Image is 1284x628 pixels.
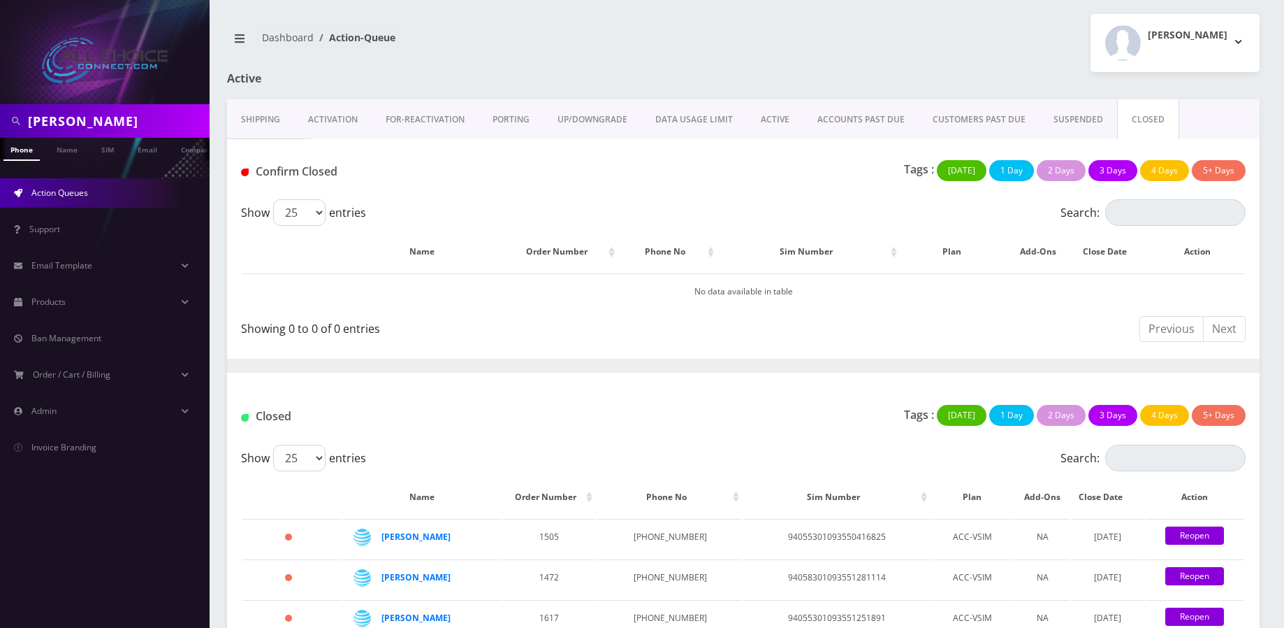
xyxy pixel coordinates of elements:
[174,138,221,159] a: Company
[503,477,596,518] th: Order Number: activate to sort column ascending
[641,99,747,140] a: DATA USAGE LIMIT
[343,231,502,272] th: Name
[1088,160,1137,181] button: 3 Days
[904,406,934,423] p: Tags :
[1037,405,1086,426] button: 2 Days
[273,445,326,471] select: Showentries
[932,477,1014,518] th: Plan
[597,559,743,599] td: [PHONE_NUMBER]
[262,31,314,44] a: Dashboard
[989,405,1034,426] button: 1 Day
[1117,99,1179,140] a: CLOSED
[1072,559,1144,599] td: [DATE]
[503,559,596,599] td: 1472
[94,138,121,159] a: SIM
[1148,29,1227,41] h2: [PERSON_NAME]
[1004,231,1073,272] th: Add-Ons
[381,571,451,583] a: [PERSON_NAME]
[31,259,92,271] span: Email Template
[1140,405,1189,426] button: 4 Days
[1014,477,1070,518] th: Add-Ons
[31,405,57,417] span: Admin
[1165,567,1224,585] a: Reopen
[343,477,502,518] th: Name
[1090,14,1260,72] button: [PERSON_NAME]
[937,160,986,181] button: [DATE]
[1203,316,1246,342] a: Next
[1088,405,1137,426] button: 3 Days
[803,99,919,140] a: ACCOUNTS PAST DUE
[273,199,326,226] select: Showentries
[31,441,96,453] span: Invoice Branding
[314,30,395,45] li: Action-Queue
[902,231,1002,272] th: Plan
[31,296,66,308] span: Products
[919,99,1039,140] a: CUSTOMERS PAST DUE
[1105,199,1246,226] input: Search:
[1060,445,1246,471] label: Search:
[1039,99,1117,140] a: SUSPENDED
[1192,405,1246,426] button: 5+ Days
[1139,316,1204,342] a: Previous
[294,99,372,140] a: Activation
[543,99,641,140] a: UP/DOWNGRADE
[29,223,60,235] span: Support
[503,519,596,558] td: 1505
[131,138,164,159] a: Email
[932,519,1014,558] td: ACC-VSIM
[31,187,88,199] span: Action Queues
[3,138,40,161] a: Phone
[241,315,733,337] div: Showing 0 to 0 of 0 entries
[241,410,562,423] h1: Closed
[1165,608,1224,626] a: Reopen
[1072,477,1144,518] th: Close Date: activate to sort column ascending
[1037,160,1086,181] button: 2 Days
[242,273,1244,309] td: No data available in table
[937,405,986,426] button: [DATE]
[744,559,930,599] td: 94058301093551281114
[1105,445,1246,471] input: Search:
[381,531,451,543] a: [PERSON_NAME]
[227,23,733,63] nav: breadcrumb
[241,169,249,176] img: Closed
[503,231,618,272] th: Order Number: activate to sort column ascending
[241,414,249,422] img: Closed
[28,108,206,134] input: Search in Company
[620,231,717,272] th: Phone No: activate to sort column ascending
[747,99,803,140] a: ACTIVE
[1145,477,1244,518] th: Action
[1021,567,1063,588] div: NA
[744,477,930,518] th: Sim Number: activate to sort column ascending
[479,99,543,140] a: PORTING
[33,369,110,380] span: Order / Cart / Billing
[904,161,934,178] p: Tags :
[932,559,1014,599] td: ACC-VSIM
[597,477,743,518] th: Phone No: activate to sort column ascending
[1151,231,1244,272] th: Action
[1140,160,1189,181] button: 4 Days
[372,99,479,140] a: FOR-REActivation
[227,99,294,140] a: Shipping
[241,445,366,471] label: Show entries
[31,332,101,344] span: Ban Management
[1072,519,1144,558] td: [DATE]
[241,165,562,178] h1: Confirm Closed
[1021,527,1063,548] div: NA
[50,138,85,159] a: Name
[989,160,1034,181] button: 1 Day
[719,231,900,272] th: Sim Number: activate to sort column ascending
[1060,199,1246,226] label: Search:
[744,519,930,558] td: 94055301093550416825
[1165,527,1224,545] a: Reopen
[241,199,366,226] label: Show entries
[42,38,168,83] img: All Choice Connect
[227,72,557,85] h1: Active
[1074,231,1149,272] th: Close Date: activate to sort column ascending
[381,612,451,624] a: [PERSON_NAME]
[597,519,743,558] td: [PHONE_NUMBER]
[1192,160,1246,181] button: 5+ Days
